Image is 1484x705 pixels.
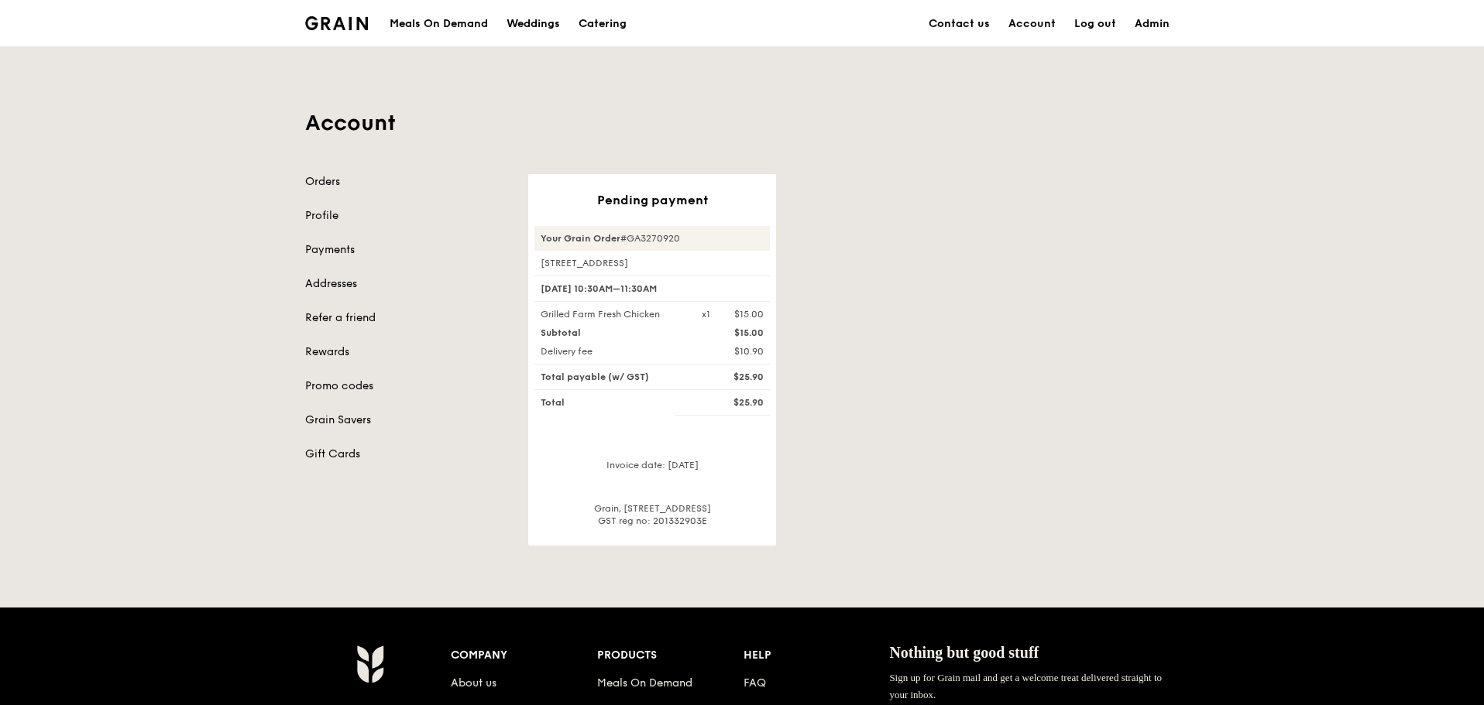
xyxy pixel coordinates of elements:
[534,275,770,302] div: [DATE] 10:30AM–11:30AM
[305,276,510,292] a: Addresses
[534,193,770,207] div: Pending payment
[1125,1,1179,47] a: Admin
[541,233,620,244] strong: Your Grain Order
[531,345,692,358] div: Delivery fee
[390,1,488,47] div: Meals On Demand
[597,676,692,690] a: Meals On Demand
[305,208,510,224] a: Profile
[305,378,510,394] a: Promo codes
[534,257,770,269] div: [STREET_ADDRESS]
[531,396,692,409] div: Total
[531,327,692,339] div: Subtotal
[305,412,510,428] a: Grain Savers
[889,644,1039,661] span: Nothing but good stuff
[305,344,510,360] a: Rewards
[507,1,560,47] div: Weddings
[305,109,1179,137] h1: Account
[541,371,649,382] span: Total payable (w/ GST)
[497,1,569,47] a: Weddings
[692,396,773,409] div: $25.90
[305,16,368,30] img: Grain
[702,308,710,320] div: x1
[534,226,770,251] div: #GA3270920
[569,1,636,47] a: Catering
[451,645,597,666] div: Company
[692,345,773,358] div: $10.90
[919,1,999,47] a: Contact us
[579,1,627,47] div: Catering
[597,645,744,666] div: Products
[692,327,773,339] div: $15.00
[744,676,766,690] a: FAQ
[889,672,1162,700] span: Sign up for Grain mail and get a welcome treat delivered straight to your inbox.
[305,447,510,462] a: Gift Cards
[744,645,890,666] div: Help
[534,459,770,484] div: Invoice date: [DATE]
[531,308,692,320] div: Grilled Farm Fresh Chicken
[356,645,383,683] img: Grain
[692,371,773,383] div: $25.90
[534,502,770,527] div: Grain, [STREET_ADDRESS] GST reg no: 201332903E
[305,242,510,258] a: Payments
[305,310,510,326] a: Refer a friend
[734,308,764,320] div: $15.00
[1065,1,1125,47] a: Log out
[305,174,510,190] a: Orders
[999,1,1065,47] a: Account
[451,676,496,690] a: About us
